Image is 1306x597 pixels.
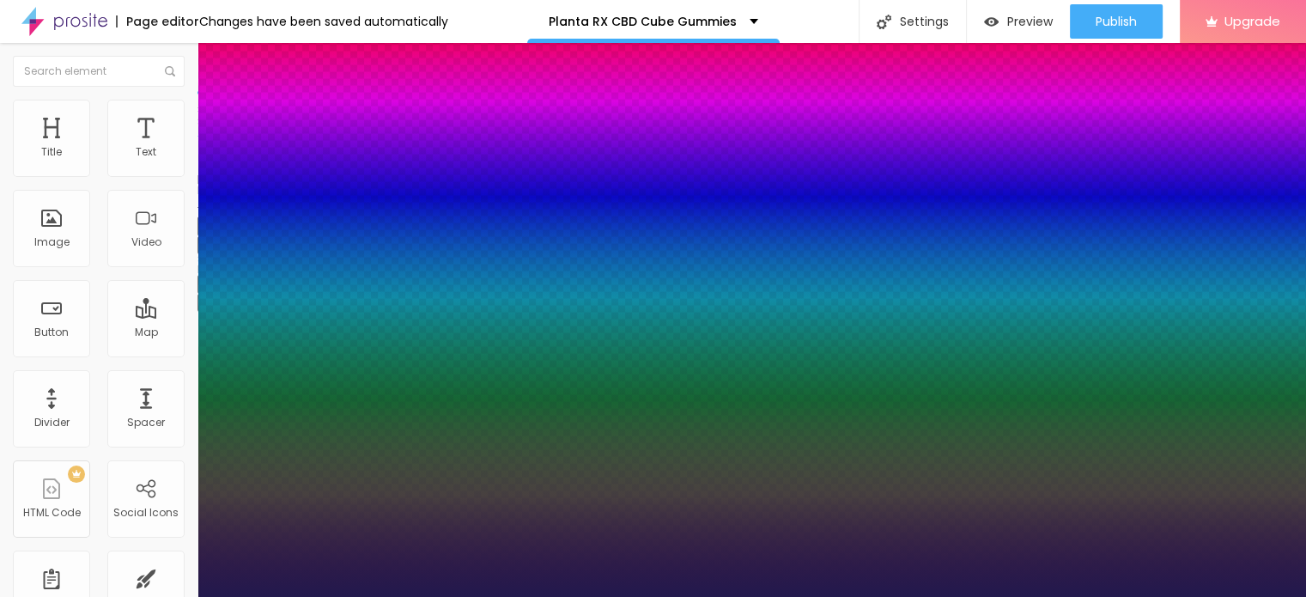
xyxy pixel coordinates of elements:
span: Upgrade [1224,14,1280,28]
img: view-1.svg [984,15,999,29]
div: Social Icons [113,507,179,519]
div: Title [41,146,62,158]
div: Page editor [116,15,199,27]
div: Changes have been saved automatically [199,15,448,27]
div: Divider [34,417,70,429]
input: Search element [13,56,185,87]
div: HTML Code [23,507,81,519]
p: Planta RX CBD Cube Gummies [549,15,737,27]
div: Image [34,236,70,248]
img: Icone [165,66,175,76]
div: Button [34,326,69,338]
div: Spacer [127,417,165,429]
button: Publish [1070,4,1163,39]
div: Text [136,146,156,158]
span: Preview [1007,15,1053,28]
div: Map [135,326,158,338]
button: Preview [967,4,1070,39]
img: Icone [877,15,891,29]
span: Publish [1096,15,1137,28]
div: Video [131,236,161,248]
